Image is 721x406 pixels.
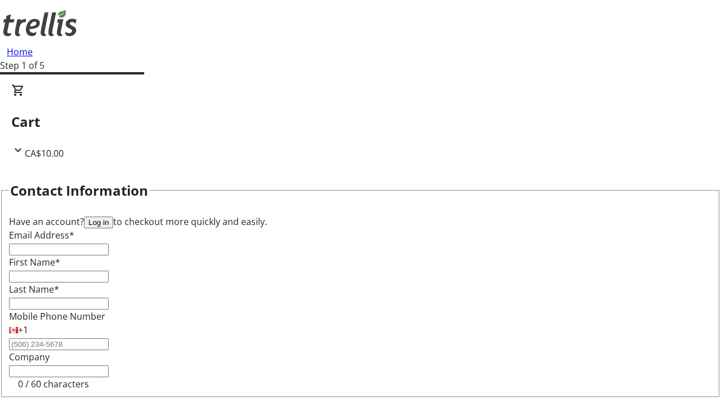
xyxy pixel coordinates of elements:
input: (506) 234-5678 [9,338,109,350]
button: Log in [84,217,113,228]
h2: Cart [11,112,710,132]
tr-character-limit: 0 / 60 characters [18,378,89,390]
label: Last Name* [9,283,59,295]
div: Have an account? to checkout more quickly and easily. [9,215,712,228]
label: Email Address* [9,229,74,241]
span: CA$10.00 [25,147,64,160]
label: Company [9,351,50,363]
div: CartCA$10.00 [11,83,710,160]
h2: Contact Information [10,180,148,201]
label: Mobile Phone Number [9,310,105,323]
label: First Name* [9,256,60,268]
